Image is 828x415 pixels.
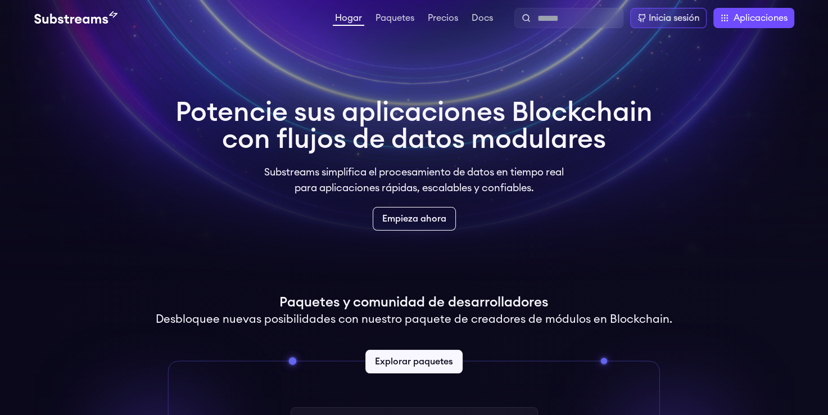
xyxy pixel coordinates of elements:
[279,294,549,312] h1: Paquetes y comunidad de desarrolladores
[365,350,463,373] a: Explorar paquetes
[34,11,117,25] img: Substream's logo
[333,13,364,26] a: Hogar
[252,164,576,196] p: Substreams simplifica el procesamiento de datos en tiempo real para aplicaciones rápidas, escalab...
[156,312,672,327] h2: Desbloquee nuevas posibilidades con nuestro paquete de creadores de módulos en Blockchain.
[373,207,456,231] a: Empieza ahora
[162,99,666,153] h1: Potencie sus aplicaciones Blockchain con flujos de datos modulares
[469,13,495,25] a: Docs
[630,8,707,28] a: Inicia sesión
[373,13,417,25] a: Paquetes
[426,13,460,25] a: Precios
[734,11,788,25] span: Aplicaciones
[649,11,699,25] div: Inicia sesión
